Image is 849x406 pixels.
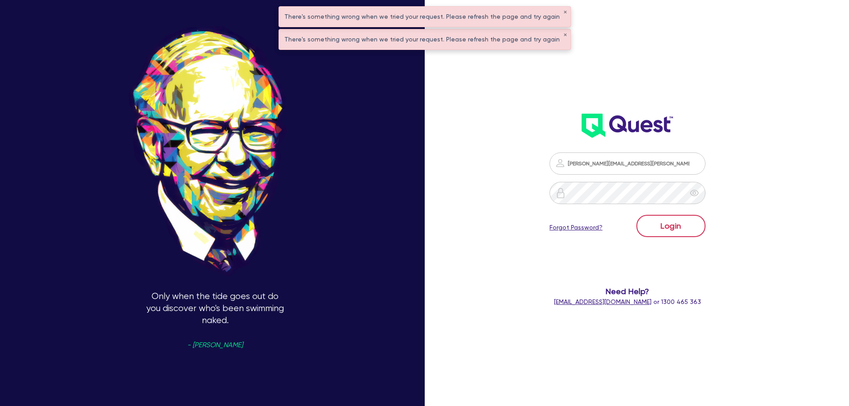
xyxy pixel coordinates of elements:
[554,298,652,305] a: [EMAIL_ADDRESS][DOMAIN_NAME]
[514,285,742,297] span: Need Help?
[279,7,570,27] div: There's something wrong when we tried your request. Please refresh the page and try again
[554,298,701,305] span: or 1300 465 363
[636,215,705,237] button: Login
[550,223,603,232] a: Forgot Password?
[563,33,567,37] button: ✕
[582,114,673,138] img: wH2k97JdezQIQAAAABJRU5ErkJggg==
[690,189,699,197] span: eye
[555,158,566,168] img: icon-password
[279,29,570,49] div: There's something wrong when we tried your request. Please refresh the page and try again
[563,10,567,15] button: ✕
[555,188,566,198] img: icon-password
[187,342,243,349] span: - [PERSON_NAME]
[550,152,705,175] input: Email address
